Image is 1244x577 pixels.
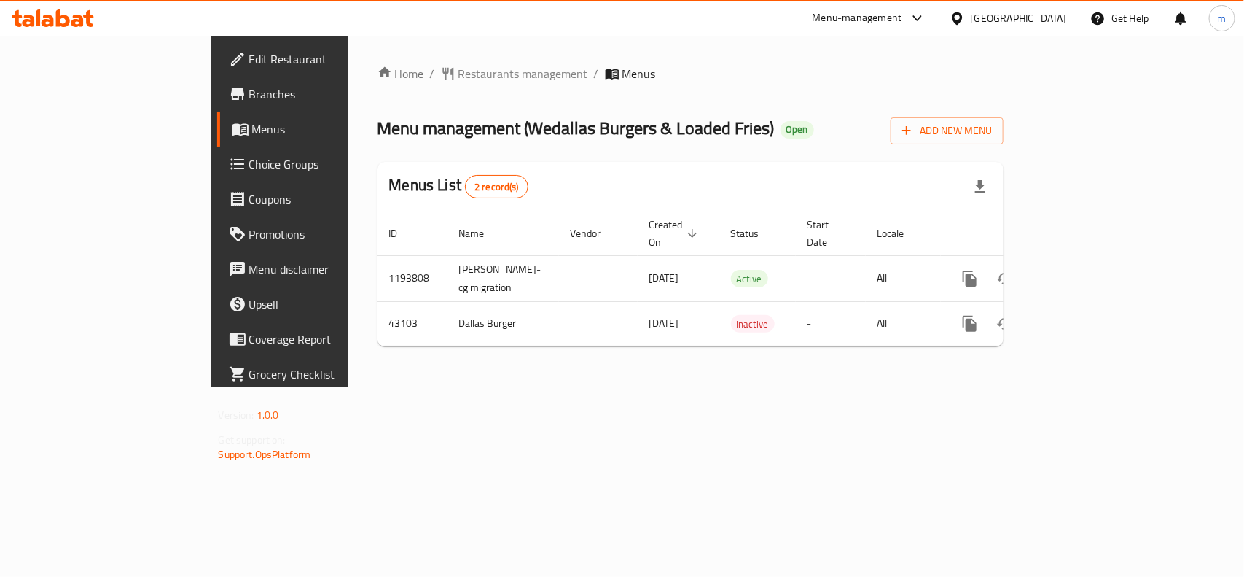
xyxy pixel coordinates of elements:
[389,225,417,242] span: ID
[249,260,407,278] span: Menu disclaimer
[902,122,992,140] span: Add New Menu
[249,330,407,348] span: Coverage Report
[963,169,998,204] div: Export file
[377,112,775,144] span: Menu management ( Wedallas Burgers & Loaded Fries )
[987,306,1022,341] button: Change Status
[941,212,1104,256] th: Actions
[466,180,528,194] span: 2 record(s)
[217,112,419,147] a: Menus
[459,225,504,242] span: Name
[813,9,902,27] div: Menu-management
[1218,10,1227,26] span: m
[807,216,848,251] span: Start Date
[971,10,1067,26] div: [GEOGRAPHIC_DATA]
[877,225,923,242] span: Locale
[219,406,254,425] span: Version:
[796,255,866,301] td: -
[952,306,987,341] button: more
[377,65,1004,82] nav: breadcrumb
[249,50,407,68] span: Edit Restaurant
[731,315,775,333] div: Inactive
[441,65,588,82] a: Restaurants management
[377,212,1104,346] table: enhanced table
[622,65,656,82] span: Menus
[389,174,528,198] h2: Menus List
[987,261,1022,296] button: Change Status
[781,121,814,139] div: Open
[649,268,679,287] span: [DATE]
[594,65,599,82] li: /
[249,155,407,173] span: Choice Groups
[252,120,407,138] span: Menus
[217,42,419,77] a: Edit Restaurant
[891,117,1004,144] button: Add New Menu
[217,287,419,322] a: Upsell
[249,225,407,243] span: Promotions
[731,316,775,333] span: Inactive
[217,182,419,217] a: Coupons
[249,85,407,103] span: Branches
[249,295,407,313] span: Upsell
[866,301,941,346] td: All
[219,445,311,464] a: Support.OpsPlatform
[430,65,435,82] li: /
[217,357,419,392] a: Grocery Checklist
[249,365,407,383] span: Grocery Checklist
[465,175,528,198] div: Total records count
[217,217,419,252] a: Promotions
[649,216,702,251] span: Created On
[731,271,768,287] span: Active
[217,252,419,287] a: Menu disclaimer
[447,301,559,346] td: Dallas Burger
[571,225,620,242] span: Vendor
[649,314,679,333] span: [DATE]
[447,255,559,301] td: [PERSON_NAME]-cg migration
[217,77,419,112] a: Branches
[866,255,941,301] td: All
[217,322,419,357] a: Coverage Report
[249,190,407,208] span: Coupons
[257,406,279,425] span: 1.0.0
[458,65,588,82] span: Restaurants management
[952,261,987,296] button: more
[781,123,814,136] span: Open
[219,430,286,449] span: Get support on:
[731,225,778,242] span: Status
[217,147,419,182] a: Choice Groups
[796,301,866,346] td: -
